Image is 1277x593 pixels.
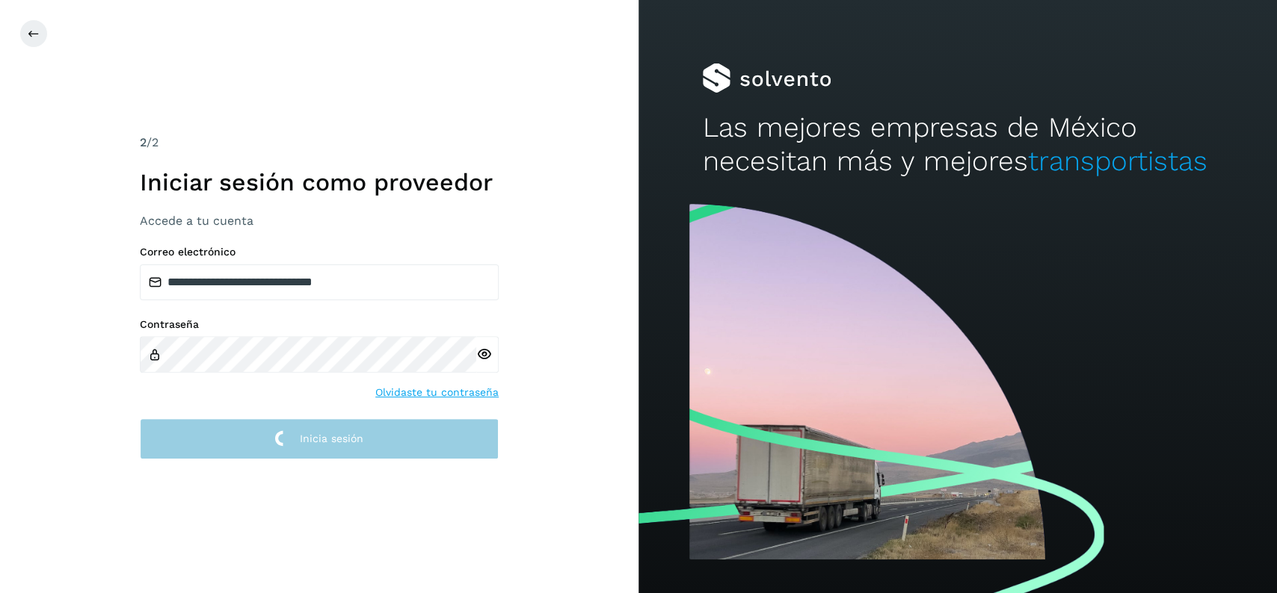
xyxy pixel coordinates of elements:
[140,318,499,331] label: Contraseña
[375,385,499,400] a: Olvidaste tu contraseña
[300,433,363,444] span: Inicia sesión
[140,135,147,149] span: 2
[140,168,499,196] h1: Iniciar sesión como proveedor
[1027,145,1207,177] span: transportistas
[140,246,499,258] label: Correo electrónico
[140,134,499,152] div: /2
[702,111,1213,178] h2: Las mejores empresas de México necesitan más y mejores
[140,214,499,228] h3: Accede a tu cuenta
[140,418,499,459] button: Inicia sesión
